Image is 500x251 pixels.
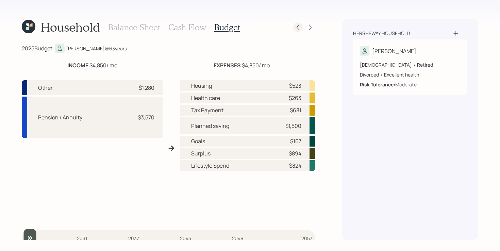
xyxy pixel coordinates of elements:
div: Housing [191,82,212,90]
div: Divorced • Excellent health [360,71,461,78]
h3: Balance Sheet [108,22,160,32]
div: $1,280 [139,84,154,92]
h3: Cash Flow [168,22,206,32]
div: $681 [290,106,301,114]
b: EXPENSES [214,62,241,69]
div: Health care [191,94,220,102]
h1: Household [41,20,100,34]
div: Hersheway household [353,30,410,37]
div: Tax Payment [191,106,223,114]
b: INCOME [67,62,88,69]
div: $263 [289,94,301,102]
div: [PERSON_NAME] [372,47,416,55]
div: $167 [290,137,301,145]
div: $824 [289,162,301,170]
div: Surplus [191,149,211,157]
div: $4,850 / mo [214,61,270,69]
div: Other [38,84,53,92]
h3: Budget [214,22,240,32]
div: $1,500 [285,122,301,130]
div: $4,850 / mo [67,61,117,69]
div: $3,570 [138,113,154,121]
div: 2025 Budget [22,44,52,52]
div: Lifestyle Spend [191,162,229,170]
div: $523 [289,82,301,90]
div: $894 [289,149,301,157]
div: Pension / Annuity [38,113,82,121]
b: Risk Tolerance: [360,81,395,88]
div: [DEMOGRAPHIC_DATA] • Retired [360,61,461,68]
div: [PERSON_NAME] @ 63 years [66,45,127,52]
div: Goals [191,137,205,145]
div: Planned saving [191,122,229,130]
div: Moderate [395,81,417,88]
